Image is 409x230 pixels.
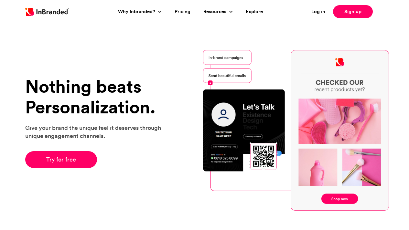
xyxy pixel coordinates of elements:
img: Inbranded [25,8,69,16]
h1: Nothing beats Personalization. [25,76,169,117]
p: Give your brand the unique feel it deserves through unique engagement channels. [25,124,169,140]
a: Pricing [175,8,190,16]
a: Try for free [25,151,97,168]
a: Why Inbranded? [118,8,157,16]
a: Sign up [333,5,373,18]
a: Log in [311,8,325,16]
a: Resources [203,8,228,16]
a: Explore [246,8,263,16]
